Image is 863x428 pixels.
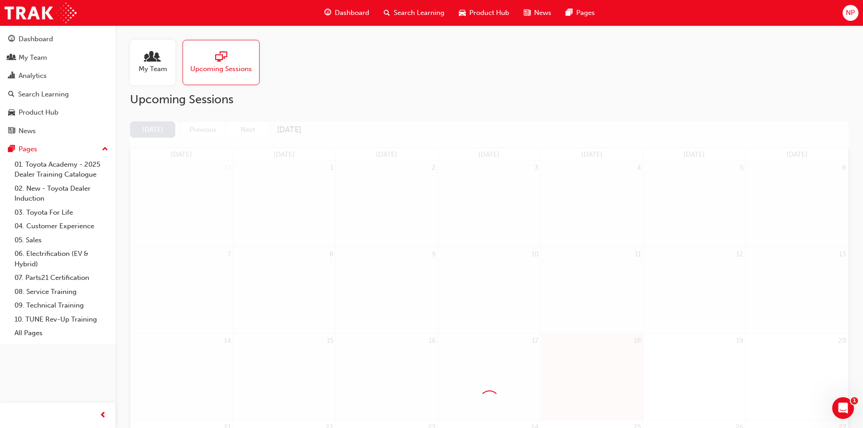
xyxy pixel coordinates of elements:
[8,145,15,154] span: pages-icon
[4,49,112,66] a: My Team
[843,5,858,21] button: NP
[19,126,36,136] div: News
[8,54,15,62] span: people-icon
[11,206,112,220] a: 03. Toyota For Life
[324,7,331,19] span: guage-icon
[4,86,112,103] a: Search Learning
[8,127,15,135] span: news-icon
[534,8,551,18] span: News
[19,53,47,63] div: My Team
[4,104,112,121] a: Product Hub
[4,141,112,158] button: Pages
[4,31,112,48] a: Dashboard
[130,92,849,107] h2: Upcoming Sessions
[469,8,509,18] span: Product Hub
[100,410,106,421] span: prev-icon
[11,247,112,271] a: 06. Electrification (EV & Hybrid)
[11,271,112,285] a: 07. Parts21 Certification
[459,7,466,19] span: car-icon
[851,397,858,404] span: 1
[559,4,602,22] a: pages-iconPages
[130,40,183,85] a: My Team
[335,8,369,18] span: Dashboard
[11,313,112,327] a: 10. TUNE Rev-Up Training
[215,51,227,64] span: sessionType_ONLINE_URL-icon
[576,8,595,18] span: Pages
[8,72,15,80] span: chart-icon
[18,89,69,100] div: Search Learning
[4,29,112,141] button: DashboardMy TeamAnalyticsSearch LearningProduct HubNews
[11,298,112,313] a: 09. Technical Training
[139,64,167,74] span: My Team
[8,35,15,43] span: guage-icon
[8,109,15,117] span: car-icon
[190,64,252,74] span: Upcoming Sessions
[183,40,267,85] a: Upcoming Sessions
[19,71,47,81] div: Analytics
[376,4,452,22] a: search-iconSearch Learning
[19,107,58,118] div: Product Hub
[516,4,559,22] a: news-iconNews
[11,158,112,182] a: 01. Toyota Academy - 2025 Dealer Training Catalogue
[11,233,112,247] a: 05. Sales
[846,8,855,18] span: NP
[4,67,112,84] a: Analytics
[11,326,112,340] a: All Pages
[11,182,112,206] a: 02. New - Toyota Dealer Induction
[102,144,108,155] span: up-icon
[317,4,376,22] a: guage-iconDashboard
[19,34,53,44] div: Dashboard
[11,285,112,299] a: 08. Service Training
[452,4,516,22] a: car-iconProduct Hub
[4,123,112,139] a: News
[147,51,159,64] span: people-icon
[19,144,37,154] div: Pages
[8,91,14,99] span: search-icon
[394,8,444,18] span: Search Learning
[11,219,112,233] a: 04. Customer Experience
[5,3,77,23] img: Trak
[384,7,390,19] span: search-icon
[832,397,854,419] iframe: Intercom live chat
[566,7,573,19] span: pages-icon
[524,7,530,19] span: news-icon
